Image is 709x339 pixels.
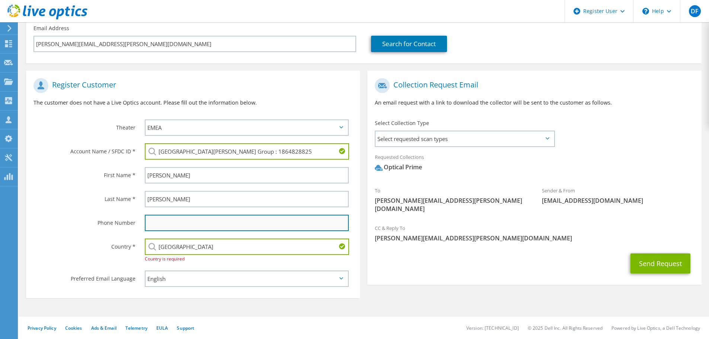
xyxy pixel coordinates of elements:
[91,325,116,331] a: Ads & Email
[145,256,185,262] span: Country is required
[33,78,349,93] h1: Register Customer
[33,99,352,107] p: The customer does not have a Live Optics account. Please fill out the information below.
[125,325,147,331] a: Telemetry
[367,183,534,217] div: To
[33,119,135,131] label: Theater
[65,325,82,331] a: Cookies
[33,191,135,203] label: Last Name *
[28,325,56,331] a: Privacy Policy
[375,99,694,107] p: An email request with a link to download the collector will be sent to the customer as follows.
[375,78,690,93] h1: Collection Request Email
[466,325,519,331] li: Version: [TECHNICAL_ID]
[177,325,194,331] a: Support
[33,271,135,282] label: Preferred Email Language
[367,149,701,179] div: Requested Collections
[375,119,429,127] label: Select Collection Type
[689,5,701,17] span: DF
[367,220,701,246] div: CC & Reply To
[642,8,649,15] svg: \n
[156,325,168,331] a: EULA
[611,325,700,331] li: Powered by Live Optics, a Dell Technology
[371,36,447,52] a: Search for Contact
[33,143,135,155] label: Account Name / SFDC ID *
[375,196,527,213] span: [PERSON_NAME][EMAIL_ADDRESS][PERSON_NAME][DOMAIN_NAME]
[33,215,135,227] label: Phone Number
[528,325,603,331] li: © 2025 Dell Inc. All Rights Reserved
[33,167,135,179] label: First Name *
[534,183,702,208] div: Sender & From
[542,196,694,205] span: [EMAIL_ADDRESS][DOMAIN_NAME]
[375,234,694,242] span: [PERSON_NAME][EMAIL_ADDRESS][PERSON_NAME][DOMAIN_NAME]
[33,239,135,250] label: Country *
[630,253,690,274] button: Send Request
[33,25,69,32] label: Email Address
[376,131,554,146] span: Select requested scan types
[375,163,422,172] div: Optical Prime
